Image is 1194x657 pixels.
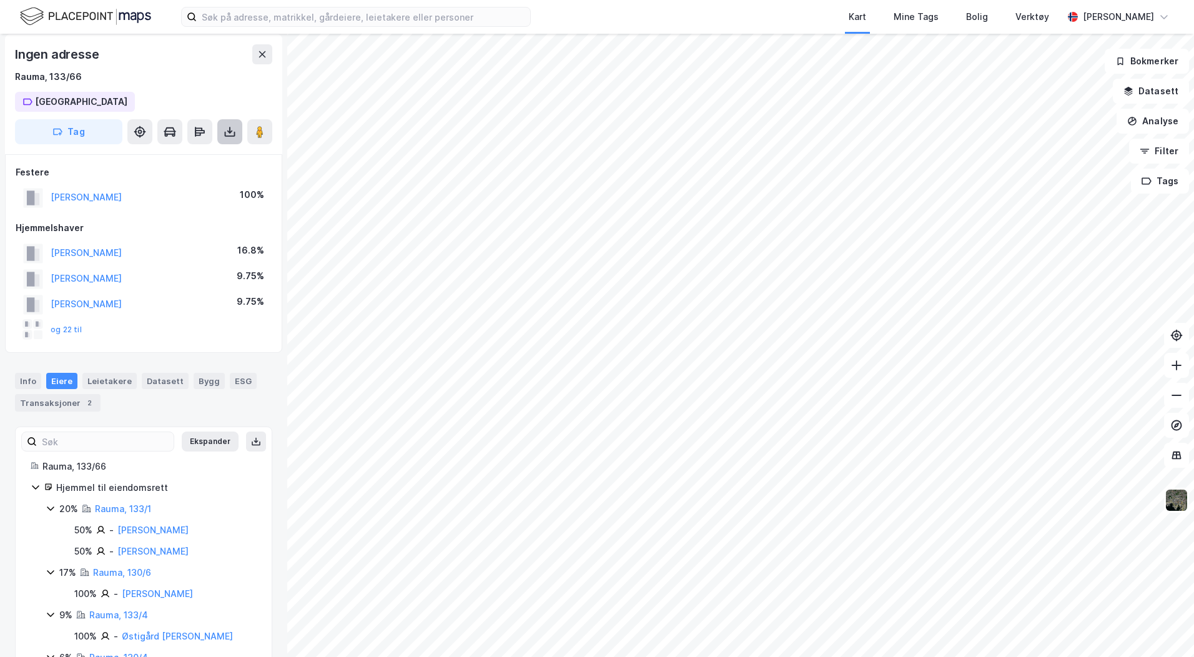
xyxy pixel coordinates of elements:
button: Filter [1129,139,1189,164]
button: Tag [15,119,122,144]
a: [PERSON_NAME] [117,546,189,556]
a: [PERSON_NAME] [122,588,193,599]
input: Søk [37,432,174,451]
div: Bygg [194,373,225,389]
div: 17% [59,565,76,580]
div: Info [15,373,41,389]
div: 100% [74,629,97,644]
button: Analyse [1117,109,1189,134]
button: Ekspander [182,432,239,452]
div: 2 [83,397,96,409]
div: [PERSON_NAME] [1083,9,1154,24]
div: - [109,523,114,538]
div: Hjemmelshaver [16,220,272,235]
div: 9.75% [237,269,264,284]
div: Hjemmel til eiendomsrett [56,480,257,495]
a: Østigård [PERSON_NAME] [122,631,233,641]
div: Ingen adresse [15,44,101,64]
div: ESG [230,373,257,389]
div: - [114,586,118,601]
div: Datasett [142,373,189,389]
button: Tags [1131,169,1189,194]
div: Rauma, 133/66 [15,69,82,84]
a: Rauma, 130/6 [93,567,151,578]
div: Eiere [46,373,77,389]
div: - [114,629,118,644]
div: Mine Tags [894,9,939,24]
div: Verktøy [1015,9,1049,24]
div: Kart [849,9,866,24]
input: Søk på adresse, matrikkel, gårdeiere, leietakere eller personer [197,7,530,26]
button: Bokmerker [1105,49,1189,74]
div: Kontrollprogram for chat [1132,597,1194,657]
div: 100% [240,187,264,202]
div: Rauma, 133/66 [42,459,257,474]
iframe: Chat Widget [1132,597,1194,657]
div: Leietakere [82,373,137,389]
img: logo.f888ab2527a4732fd821a326f86c7f29.svg [20,6,151,27]
div: [GEOGRAPHIC_DATA] [35,94,127,109]
a: [PERSON_NAME] [117,525,189,535]
div: Bolig [966,9,988,24]
div: 100% [74,586,97,601]
a: Rauma, 133/1 [95,503,151,514]
div: Transaksjoner [15,394,101,412]
div: 16.8% [237,243,264,258]
div: 9.75% [237,294,264,309]
div: - [109,544,114,559]
div: 50% [74,544,92,559]
div: 50% [74,523,92,538]
img: 9k= [1165,488,1188,512]
div: Festere [16,165,272,180]
div: 20% [59,501,78,516]
a: Rauma, 133/4 [89,610,148,620]
button: Datasett [1113,79,1189,104]
div: 9% [59,608,72,623]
